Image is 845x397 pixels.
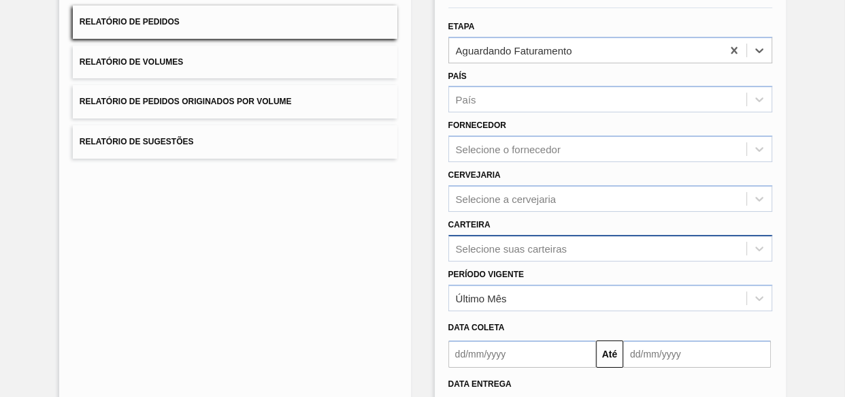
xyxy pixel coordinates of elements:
label: Cervejaria [448,170,501,180]
label: Fornecedor [448,121,506,130]
input: dd/mm/yyyy [623,340,771,368]
label: Carteira [448,220,491,229]
span: Data coleta [448,323,505,332]
button: Relatório de Pedidos Originados por Volume [73,85,397,118]
div: Selecione o fornecedor [456,144,561,155]
input: dd/mm/yyyy [448,340,596,368]
div: Aguardando Faturamento [456,44,572,56]
button: Relatório de Pedidos [73,5,397,39]
div: País [456,94,476,106]
button: Até [596,340,623,368]
span: Relatório de Volumes [80,57,183,67]
button: Relatório de Sugestões [73,125,397,159]
span: Relatório de Sugestões [80,137,194,146]
label: País [448,72,467,81]
div: Último Mês [456,292,507,304]
button: Relatório de Volumes [73,46,397,79]
div: Selecione suas carteiras [456,242,567,254]
span: Data entrega [448,379,512,389]
div: Selecione a cervejaria [456,193,557,204]
label: Etapa [448,22,475,31]
label: Período Vigente [448,270,524,279]
span: Relatório de Pedidos [80,17,180,27]
span: Relatório de Pedidos Originados por Volume [80,97,292,106]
